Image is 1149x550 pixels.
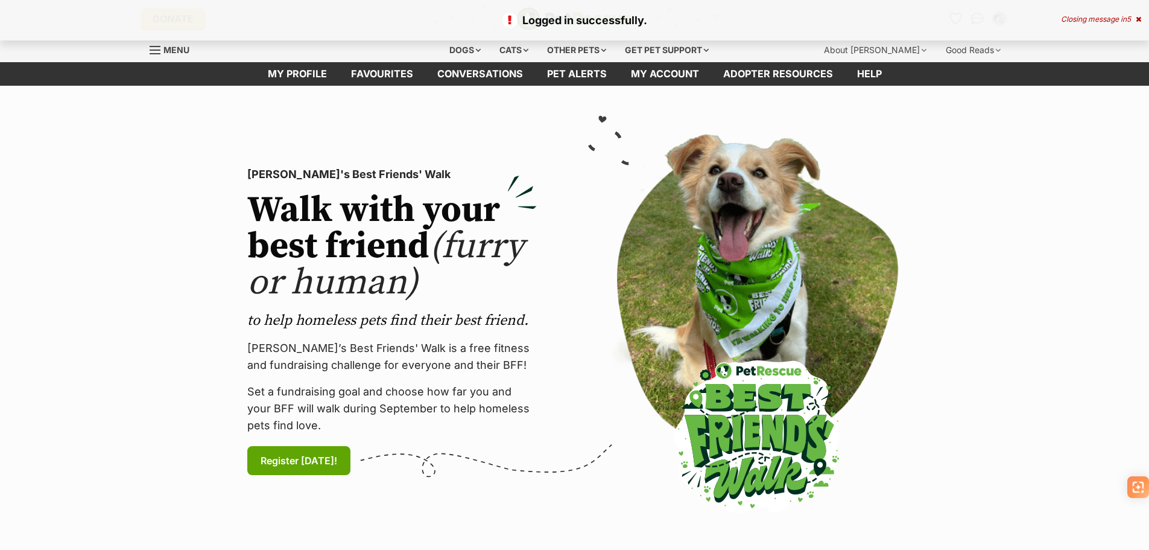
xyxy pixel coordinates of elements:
[247,224,524,305] span: (furry or human)
[247,340,537,374] p: [PERSON_NAME]’s Best Friends' Walk is a free fitness and fundraising challenge for everyone and t...
[815,38,935,62] div: About [PERSON_NAME]
[247,446,350,475] a: Register [DATE]!
[535,62,619,86] a: Pet alerts
[247,383,537,434] p: Set a fundraising goal and choose how far you and your BFF will walk during September to help hom...
[150,38,198,60] a: Menu
[163,45,189,55] span: Menu
[247,193,537,301] h2: Walk with your best friend
[441,38,489,62] div: Dogs
[247,311,537,330] p: to help homeless pets find their best friend.
[491,38,537,62] div: Cats
[937,38,1009,62] div: Good Reads
[539,38,615,62] div: Other pets
[339,62,425,86] a: Favourites
[845,62,894,86] a: Help
[261,453,337,468] span: Register [DATE]!
[616,38,717,62] div: Get pet support
[619,62,711,86] a: My account
[256,62,339,86] a: My profile
[425,62,535,86] a: conversations
[247,166,537,183] p: [PERSON_NAME]'s Best Friends' Walk
[711,62,845,86] a: Adopter resources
